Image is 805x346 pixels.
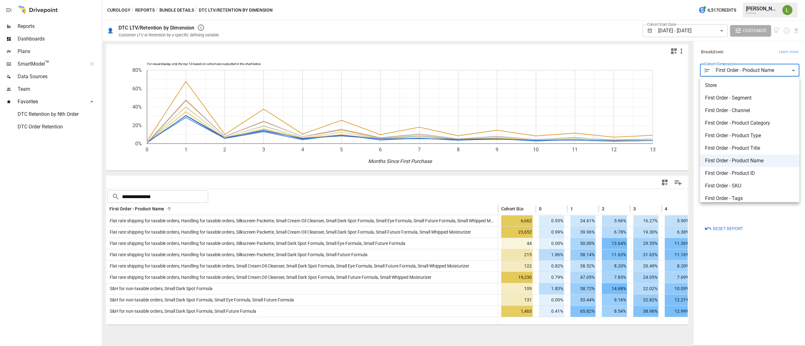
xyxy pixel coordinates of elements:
[705,119,794,127] span: First Order - Product Category
[705,94,794,102] span: First Order - Segment
[705,144,794,152] span: First Order - Product Title
[705,132,794,139] span: First Order - Product Type
[705,195,794,202] span: First Order - Tags
[705,157,794,165] span: First Order - Product Name
[705,82,794,89] span: Store
[705,182,794,190] span: First Order - SKU
[705,170,794,177] span: First Order - Product ID
[705,107,794,114] span: First Order - Channel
